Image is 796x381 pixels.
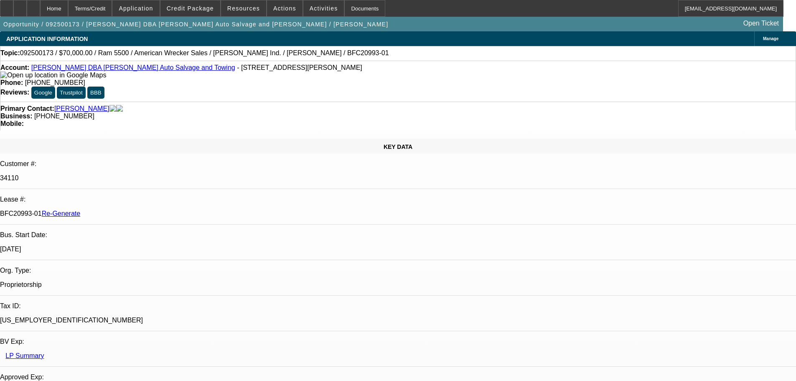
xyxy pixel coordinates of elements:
[273,5,296,12] span: Actions
[0,72,106,79] img: Open up location in Google Maps
[109,105,116,113] img: facebook-icon.png
[740,16,782,31] a: Open Ticket
[3,21,388,28] span: Opportunity / 092500173 / [PERSON_NAME] DBA [PERSON_NAME] Auto Salvage and [PERSON_NAME] / [PERSO...
[112,0,159,16] button: Application
[0,113,32,120] strong: Business:
[0,79,23,86] strong: Phone:
[0,72,106,79] a: View Google Maps
[25,79,85,86] span: [PHONE_NUMBER]
[20,49,389,57] span: 092500173 / $70,000.00 / Ram 5500 / American Wrecker Sales / [PERSON_NAME] Ind. / [PERSON_NAME] /...
[0,89,29,96] strong: Reviews:
[267,0,303,16] button: Actions
[310,5,338,12] span: Activities
[57,87,85,99] button: Trustpilot
[0,120,24,127] strong: Mobile:
[221,0,266,16] button: Resources
[0,64,29,71] strong: Account:
[303,0,344,16] button: Activities
[42,210,81,217] a: Re-Generate
[167,5,214,12] span: Credit Package
[0,49,20,57] strong: Topic:
[763,36,778,41] span: Manage
[6,36,88,42] span: APPLICATION INFORMATION
[0,105,54,113] strong: Primary Contact:
[31,64,235,71] a: [PERSON_NAME] DBA [PERSON_NAME] Auto Salvage and Towing
[87,87,104,99] button: BBB
[237,64,362,71] span: - [STREET_ADDRESS][PERSON_NAME]
[119,5,153,12] span: Application
[160,0,220,16] button: Credit Package
[116,105,123,113] img: linkedin-icon.png
[34,113,94,120] span: [PHONE_NUMBER]
[384,143,412,150] span: KEY DATA
[227,5,260,12] span: Resources
[31,87,55,99] button: Google
[5,352,44,359] a: LP Summary
[54,105,109,113] a: [PERSON_NAME]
